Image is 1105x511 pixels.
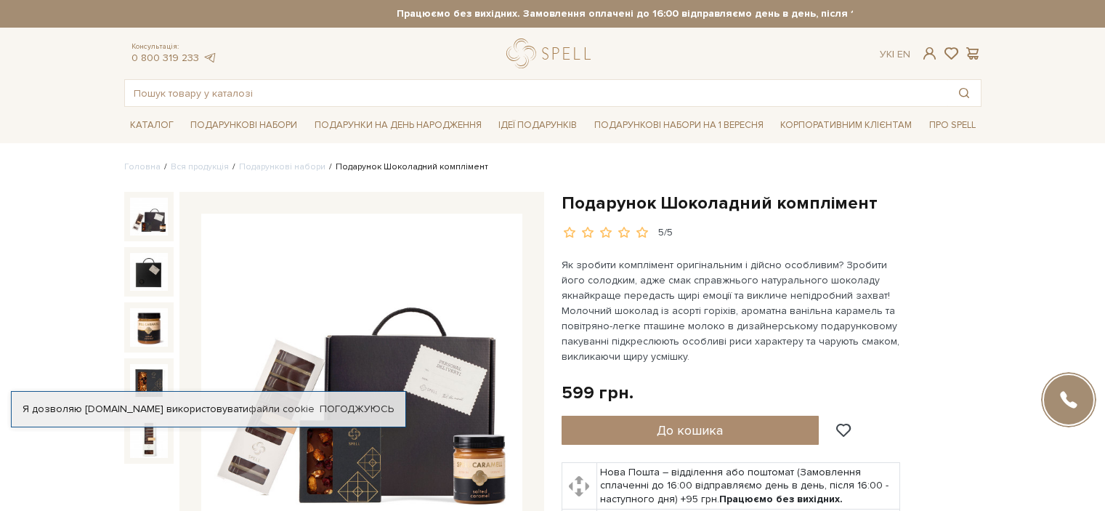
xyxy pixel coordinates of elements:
[658,226,673,240] div: 5/5
[719,493,843,505] b: Працюємо без вихідних.
[596,463,899,510] td: Нова Пошта – відділення або поштомат (Замовлення сплаченні до 16:00 відправляємо день в день, піс...
[130,364,168,402] img: Подарунок Шоколадний комплімент
[880,48,910,61] div: Ук
[562,257,902,364] p: Як зробити комплімент оригінальним і дійсно особливим? Зробити його солодким, адже смак справжньо...
[309,114,487,137] span: Подарунки на День народження
[923,114,981,137] span: Про Spell
[320,403,394,416] a: Погоджуюсь
[239,161,325,172] a: Подарункові набори
[185,114,303,137] span: Подарункові набори
[131,52,199,64] a: 0 800 319 233
[130,253,168,291] img: Подарунок Шоколадний комплімент
[248,403,315,415] a: файли cookie
[130,308,168,346] img: Подарунок Шоколадний комплімент
[562,416,819,445] button: До кошика
[131,42,217,52] span: Консультація:
[130,198,168,236] img: Подарунок Шоколадний комплімент
[124,114,179,137] span: Каталог
[947,80,981,106] button: Пошук товару у каталозі
[171,161,229,172] a: Вся продукція
[897,48,910,60] a: En
[892,48,894,60] span: |
[124,161,161,172] a: Головна
[203,52,217,64] a: telegram
[125,80,947,106] input: Пошук товару у каталозі
[506,39,597,68] a: logo
[588,113,769,137] a: Подарункові набори на 1 Вересня
[325,161,488,174] li: Подарунок Шоколадний комплімент
[562,192,981,214] h1: Подарунок Шоколадний комплімент
[130,419,168,457] img: Подарунок Шоколадний комплімент
[657,422,723,438] span: До кошика
[493,114,583,137] span: Ідеї подарунків
[12,403,405,416] div: Я дозволяю [DOMAIN_NAME] використовувати
[562,382,634,404] div: 599 грн.
[774,113,918,137] a: Корпоративним клієнтам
